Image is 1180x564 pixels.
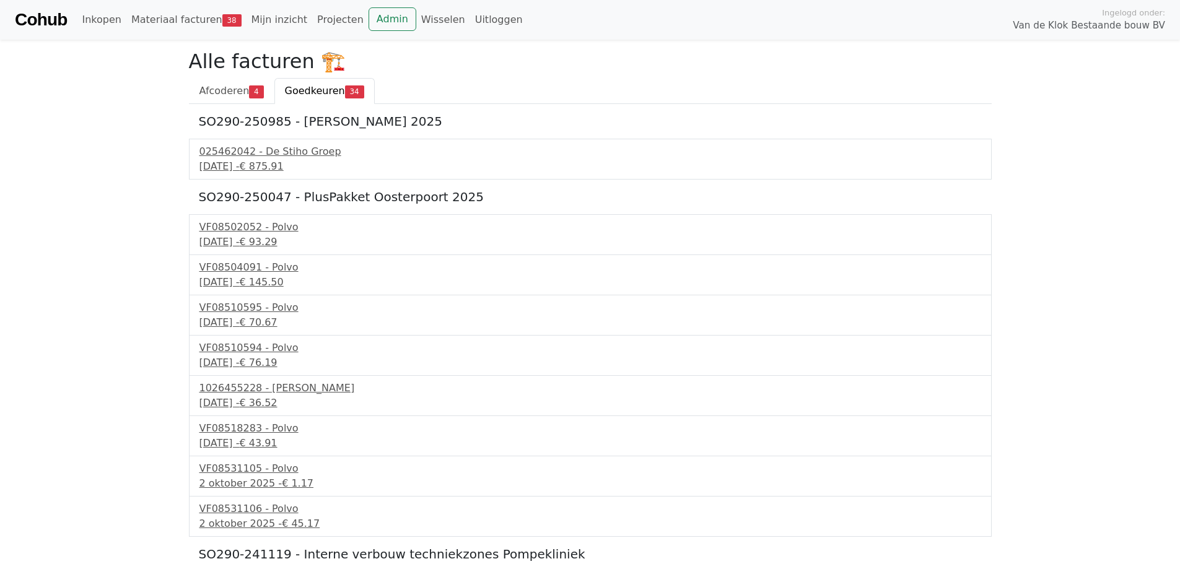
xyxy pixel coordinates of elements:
[199,341,981,370] a: VF08510594 - Polvo[DATE] -€ 76.19
[199,235,981,249] div: [DATE] -
[345,85,364,98] span: 34
[199,381,981,410] a: 1026455228 - [PERSON_NAME][DATE] -€ 36.52
[199,501,981,516] div: VF08531106 - Polvo
[282,477,313,489] span: € 1.17
[239,160,283,172] span: € 875.91
[239,236,277,248] span: € 93.29
[199,275,981,290] div: [DATE] -
[239,397,277,409] span: € 36.52
[199,159,981,174] div: [DATE] -
[199,85,250,97] span: Afcoderen
[1102,7,1165,19] span: Ingelogd onder:
[199,476,981,491] div: 2 oktober 2025 -
[199,355,981,370] div: [DATE] -
[199,114,982,129] h5: SO290-250985 - [PERSON_NAME] 2025
[15,5,67,35] a: Cohub
[199,381,981,396] div: 1026455228 - [PERSON_NAME]
[249,85,263,98] span: 4
[369,7,416,31] a: Admin
[199,516,981,531] div: 2 oktober 2025 -
[199,300,981,315] div: VF08510595 - Polvo
[247,7,313,32] a: Mijn inzicht
[199,300,981,330] a: VF08510595 - Polvo[DATE] -€ 70.67
[199,461,981,491] a: VF08531105 - Polvo2 oktober 2025 -€ 1.17
[199,144,981,159] div: 025462042 - De Stiho Groep
[274,78,375,104] a: Goedkeuren34
[199,220,981,235] div: VF08502052 - Polvo
[199,315,981,330] div: [DATE] -
[199,436,981,451] div: [DATE] -
[199,220,981,249] a: VF08502052 - Polvo[DATE] -€ 93.29
[199,421,981,451] a: VF08518283 - Polvo[DATE] -€ 43.91
[199,189,982,204] h5: SO290-250047 - PlusPakket Oosterpoort 2025
[239,276,283,288] span: € 145.50
[239,357,277,368] span: € 76.19
[199,144,981,174] a: 025462042 - De Stiho Groep[DATE] -€ 875.91
[239,437,277,449] span: € 43.91
[189,50,992,73] h2: Alle facturen 🏗️
[222,14,242,27] span: 38
[416,7,470,32] a: Wisselen
[199,461,981,476] div: VF08531105 - Polvo
[199,260,981,290] a: VF08504091 - Polvo[DATE] -€ 145.50
[285,85,345,97] span: Goedkeuren
[199,260,981,275] div: VF08504091 - Polvo
[1013,19,1165,33] span: Van de Klok Bestaande bouw BV
[239,316,277,328] span: € 70.67
[312,7,369,32] a: Projecten
[199,341,981,355] div: VF08510594 - Polvo
[199,421,981,436] div: VF08518283 - Polvo
[199,396,981,410] div: [DATE] -
[199,547,982,562] h5: SO290-241119 - Interne verbouw techniekzones Pompekliniek
[199,501,981,531] a: VF08531106 - Polvo2 oktober 2025 -€ 45.17
[189,78,274,104] a: Afcoderen4
[77,7,126,32] a: Inkopen
[470,7,528,32] a: Uitloggen
[126,7,247,32] a: Materiaal facturen38
[282,518,320,529] span: € 45.17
